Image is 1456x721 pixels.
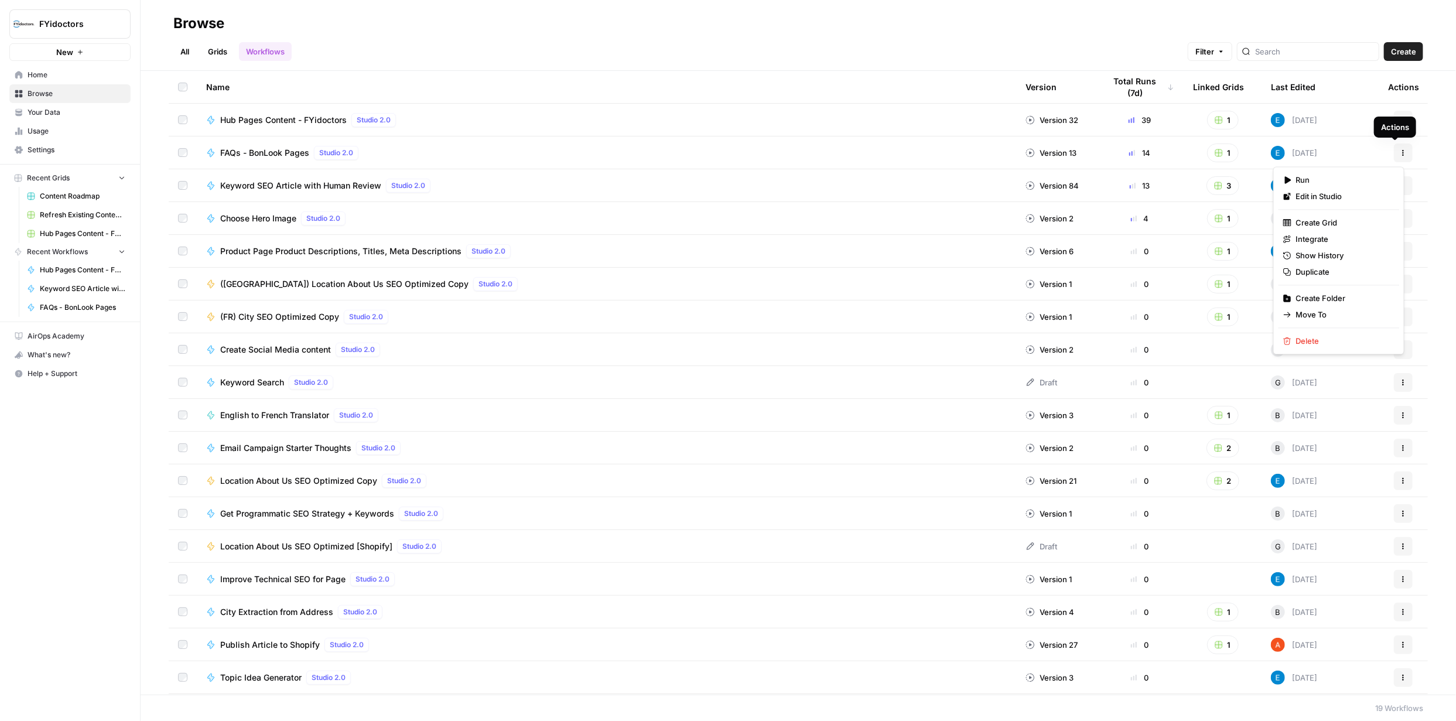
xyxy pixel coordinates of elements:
[1207,406,1239,425] button: 1
[1026,639,1078,651] div: Version 27
[1276,409,1281,421] span: B
[1296,292,1390,304] span: Create Folder
[1105,71,1174,103] div: Total Runs (7d)
[1026,541,1057,552] div: Draft
[306,213,340,224] span: Studio 2.0
[1271,474,1317,488] div: [DATE]
[206,113,1007,127] a: Hub Pages Content - FYidoctorsStudio 2.0
[1207,111,1239,129] button: 1
[1105,213,1174,224] div: 4
[1026,442,1074,454] div: Version 2
[10,346,130,364] div: What's new?
[1026,311,1072,323] div: Version 1
[1188,42,1232,61] button: Filter
[206,539,1007,553] a: Location About Us SEO Optimized [Shopify]Studio 2.0
[1296,335,1390,347] span: Delete
[220,213,296,224] span: Choose Hero Image
[206,343,1007,357] a: Create Social Media contentStudio 2.0
[118,68,128,77] img: tab_keywords_by_traffic_grey.svg
[1271,179,1317,193] div: [DATE]
[220,573,346,585] span: Improve Technical SEO for Page
[1271,572,1317,586] div: [DATE]
[1296,217,1390,228] span: Create Grid
[30,30,129,40] div: Domain: [DOMAIN_NAME]
[1026,147,1076,159] div: Version 13
[28,70,125,80] span: Home
[1105,278,1174,290] div: 0
[220,311,339,323] span: (FR) City SEO Optimized Copy
[1271,605,1317,619] div: [DATE]
[1296,190,1390,202] span: Edit in Studio
[22,206,131,224] a: Refresh Existing Content - FYidoctors
[28,145,125,155] span: Settings
[40,302,125,313] span: FAQs - BonLook Pages
[1271,113,1317,127] div: [DATE]
[220,180,381,192] span: Keyword SEO Article with Human Review
[173,14,224,33] div: Browse
[1271,638,1317,652] div: [DATE]
[1026,245,1074,257] div: Version 6
[1271,179,1285,193] img: lntvtk5df957tx83savlbk37mrre
[33,19,57,28] div: v 4.0.25
[1105,344,1174,356] div: 0
[312,672,346,683] span: Studio 2.0
[1026,508,1072,520] div: Version 1
[220,245,462,257] span: Product Page Product Descriptions, Titles, Meta Descriptions
[1375,702,1423,714] div: 19 Workflows
[22,224,131,243] a: Hub Pages Content - FYidoctors Grid (3)
[1271,146,1285,160] img: lntvtk5df957tx83savlbk37mrre
[1195,46,1214,57] span: Filter
[1391,46,1416,57] span: Create
[391,180,425,191] span: Studio 2.0
[341,344,375,355] span: Studio 2.0
[1384,42,1423,61] button: Create
[19,19,28,28] img: logo_orange.svg
[356,574,389,585] span: Studio 2.0
[1271,146,1317,160] div: [DATE]
[1105,475,1174,487] div: 0
[1276,508,1281,520] span: B
[220,606,333,618] span: City Extraction from Address
[479,279,512,289] span: Studio 2.0
[1207,176,1239,195] button: 3
[19,30,28,40] img: website_grey.svg
[220,639,320,651] span: Publish Article to Shopify
[1105,508,1174,520] div: 0
[201,42,234,61] a: Grids
[1026,606,1074,618] div: Version 4
[206,572,1007,586] a: Improve Technical SEO for PageStudio 2.0
[361,443,395,453] span: Studio 2.0
[9,84,131,103] a: Browse
[9,364,131,383] button: Help + Support
[28,107,125,118] span: Your Data
[206,441,1007,455] a: Email Campaign Starter ThoughtsStudio 2.0
[1296,266,1390,278] span: Duplicate
[1026,213,1074,224] div: Version 2
[206,507,1007,521] a: Get Programmatic SEO Strategy + KeywordsStudio 2.0
[1026,672,1074,684] div: Version 3
[220,409,329,421] span: English to French Translator
[9,103,131,122] a: Your Data
[22,298,131,317] a: FAQs - BonLook Pages
[220,278,469,290] span: ([GEOGRAPHIC_DATA]) Location About Us SEO Optimized Copy
[173,42,196,61] a: All
[1388,71,1419,103] div: Actions
[1275,541,1281,552] span: G
[56,46,73,58] span: New
[1271,113,1285,127] img: lntvtk5df957tx83savlbk37mrre
[220,377,284,388] span: Keyword Search
[28,331,125,341] span: AirOps Academy
[206,146,1007,160] a: FAQs - BonLook PagesStudio 2.0
[1271,244,1317,258] div: [DATE]
[220,508,394,520] span: Get Programmatic SEO Strategy + Keywords
[220,114,347,126] span: Hub Pages Content - FYidoctors
[1026,114,1078,126] div: Version 32
[1207,439,1239,457] button: 2
[1271,539,1317,553] div: [DATE]
[9,43,131,61] button: New
[206,211,1007,225] a: Choose Hero ImageStudio 2.0
[1105,606,1174,618] div: 0
[206,638,1007,652] a: Publish Article to ShopifyStudio 2.0
[206,408,1007,422] a: English to French TranslatorStudio 2.0
[1105,541,1174,552] div: 0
